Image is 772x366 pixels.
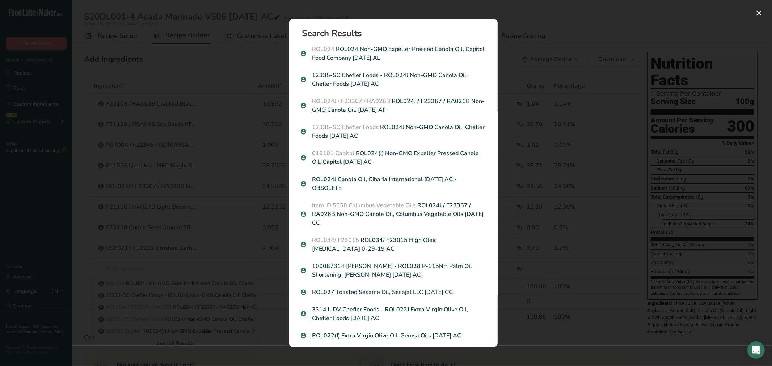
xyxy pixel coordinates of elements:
p: ROL027 Toasted Sesame Oil, Sesajal LLC [DATE] CC [301,288,486,297]
p: 100087314 [PERSON_NAME] - ROL028 P-115NH Palm Oil Shortening, [PERSON_NAME] [DATE] AC [301,262,486,279]
h1: Search Results [302,29,490,38]
span: ROL024J / F23367 / RA026B [312,97,391,105]
span: 12335-SC Chefler Foods [312,123,379,131]
p: ROL024J Canola Oil, Cibaria International [DATE] AC - OBSOLETE [301,175,486,192]
div: Open Intercom Messenger [747,341,765,359]
p: ROL034/ F23015 High Oleic [MEDICAL_DATA] 0-29-19 AC [301,236,486,253]
p: ROL024J / F23367 / RA026B Non-GMO Canola Oil, [DATE] AF [301,97,486,114]
p: ROL024J Non-GMO Canola Oil, Chefler Foods [DATE] AC [301,123,486,140]
p: 12335-SC Chefler Foods - ROL024J Non-GMO Canola Oil, Chefler Foods [DATE] AC [301,71,486,88]
p: ROL022(J) Extra Virgin Olive Oil, Gemsa Oils [DATE] AC [301,331,486,340]
span: 018101 Capitol [312,149,355,157]
span: ROL024 [312,45,335,53]
p: 33141-DV Chefler Foods - ROL022J Extra Virgin Olive Oil, Chefler Foods [DATE] AC [301,305,486,323]
p: ROL024(J) Non-GMO Expeller Pressed Canola Oil, Capitol [DATE] AC [301,149,486,166]
span: Item ID 5050 Columbus Vegetable Oils [312,201,416,209]
p: ROL024 Non-GMO Expeller Pressed Canola Oil, Capitol Food Company [DATE] AL [301,45,486,62]
span: ROL034/ F23015 [312,236,359,244]
p: ROL024J / F23367 / RA026B Non-GMO Canola Oil, Columbus Vegetable Oils [DATE] CC [301,201,486,227]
